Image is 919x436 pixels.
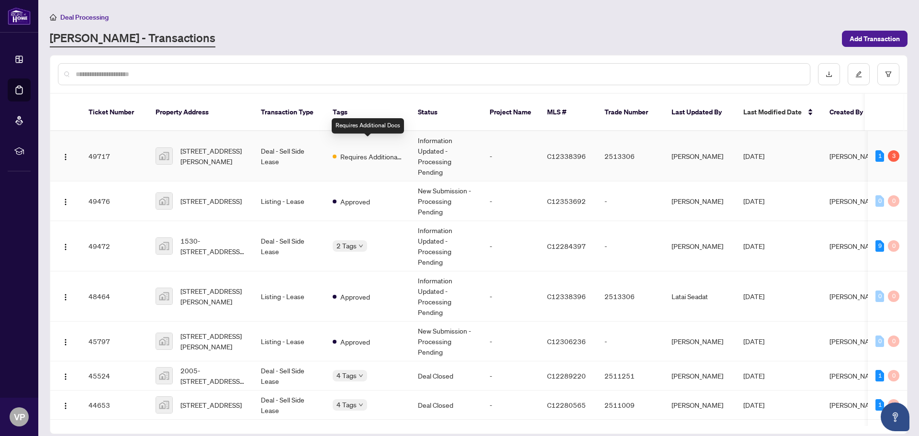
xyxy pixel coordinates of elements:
div: 0 [888,291,899,302]
div: Requires Additional Docs [332,118,404,134]
td: Deal - Sell Side Lease [253,361,325,391]
th: Status [410,94,482,131]
td: - [597,181,664,221]
span: 1530-[STREET_ADDRESS][PERSON_NAME][PERSON_NAME] [180,235,246,257]
span: C12280565 [547,401,586,409]
img: Logo [62,243,69,251]
button: Logo [58,238,73,254]
div: 9 [875,240,884,252]
span: Approved [340,196,370,207]
div: 0 [888,399,899,411]
span: [DATE] [743,337,764,346]
button: Open asap [881,402,909,431]
img: Logo [62,373,69,380]
button: Logo [58,368,73,383]
span: C12353692 [547,197,586,205]
td: 44653 [81,391,148,420]
td: - [482,391,539,420]
img: thumbnail-img [156,238,172,254]
span: Add Transaction [850,31,900,46]
div: 0 [888,195,899,207]
span: [DATE] [743,197,764,205]
span: C12338396 [547,152,586,160]
span: [PERSON_NAME] [829,401,881,409]
td: Listing - Lease [253,322,325,361]
td: - [482,221,539,271]
th: Last Updated By [664,94,736,131]
button: filter [877,63,899,85]
button: Logo [58,148,73,164]
img: Logo [62,402,69,410]
span: C12289220 [547,371,586,380]
td: 48464 [81,271,148,322]
button: Logo [58,397,73,413]
span: Deal Processing [60,13,109,22]
img: Logo [62,198,69,206]
span: C12338396 [547,292,586,301]
span: [PERSON_NAME] [829,337,881,346]
span: Approved [340,291,370,302]
td: [PERSON_NAME] [664,361,736,391]
span: down [359,373,363,378]
span: [PERSON_NAME] [829,197,881,205]
img: thumbnail-img [156,333,172,349]
span: down [359,244,363,248]
td: 49717 [81,131,148,181]
td: 2513306 [597,131,664,181]
span: 4 Tags [336,399,357,410]
div: 0 [888,335,899,347]
td: Deal - Sell Side Lease [253,131,325,181]
td: - [482,361,539,391]
img: Logo [62,338,69,346]
span: Last Modified Date [743,107,802,117]
a: [PERSON_NAME] - Transactions [50,30,215,47]
img: thumbnail-img [156,397,172,413]
div: 3 [888,150,899,162]
td: 49476 [81,181,148,221]
span: C12284397 [547,242,586,250]
img: Logo [62,293,69,301]
span: [STREET_ADDRESS] [180,196,242,206]
td: [PERSON_NAME] [664,221,736,271]
span: [PERSON_NAME] [829,242,881,250]
th: Tags [325,94,410,131]
span: edit [855,71,862,78]
td: Deal Closed [410,361,482,391]
th: Trade Number [597,94,664,131]
td: New Submission - Processing Pending [410,181,482,221]
td: - [482,131,539,181]
th: Ticket Number [81,94,148,131]
th: Created By [822,94,879,131]
td: Listing - Lease [253,271,325,322]
td: 45797 [81,322,148,361]
span: home [50,14,56,21]
span: 4 Tags [336,370,357,381]
div: 0 [875,291,884,302]
span: filter [885,71,892,78]
td: Listing - Lease [253,181,325,221]
button: edit [848,63,870,85]
th: Transaction Type [253,94,325,131]
div: 0 [875,195,884,207]
td: Latai Seadat [664,271,736,322]
div: 1 [875,370,884,381]
span: down [359,402,363,407]
td: Information Updated - Processing Pending [410,221,482,271]
td: - [482,271,539,322]
div: 1 [875,150,884,162]
td: Deal Closed [410,391,482,420]
img: thumbnail-img [156,148,172,164]
td: 2511009 [597,391,664,420]
th: MLS # [539,94,597,131]
span: [DATE] [743,371,764,380]
button: download [818,63,840,85]
img: logo [8,7,31,25]
td: 2511251 [597,361,664,391]
img: thumbnail-img [156,288,172,304]
button: Logo [58,289,73,304]
img: Logo [62,153,69,161]
td: Information Updated - Processing Pending [410,271,482,322]
span: [PERSON_NAME] [829,371,881,380]
img: thumbnail-img [156,368,172,384]
span: [STREET_ADDRESS] [180,400,242,410]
